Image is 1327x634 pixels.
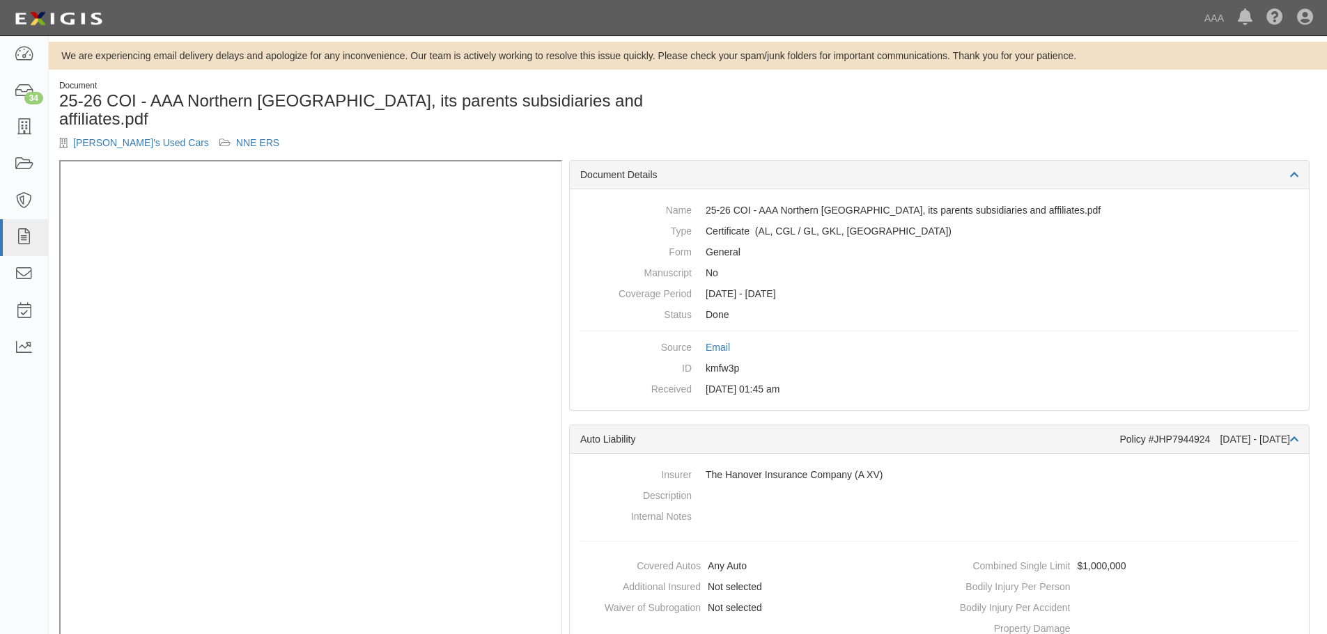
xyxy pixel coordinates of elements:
[580,358,692,375] dt: ID
[575,597,701,615] dt: Waiver of Subrogation
[580,283,692,301] dt: Coverage Period
[575,576,934,597] dd: Not selected
[59,80,678,92] div: Document
[580,304,692,322] dt: Status
[575,555,701,573] dt: Covered Autos
[945,555,1071,573] dt: Combined Single Limit
[580,379,1298,399] dd: [DATE] 01:45 am
[580,200,1298,221] dd: 25-26 COI - AAA Northern [GEOGRAPHIC_DATA], its parents subsidiaries and affiliates.pdf
[580,337,692,354] dt: Source
[1197,4,1231,32] a: AAA
[706,342,730,353] a: Email
[945,555,1304,576] dd: $1,000,000
[580,464,1298,485] dd: The Hanover Insurance Company (A XV)
[236,137,279,148] a: NNE ERS
[10,6,107,31] img: logo-5460c22ac91f19d4615b14bd174203de0afe785f0fc80cf4dbbc73dc1793850b.png
[580,221,692,238] dt: Type
[580,200,692,217] dt: Name
[580,304,1298,325] dd: Done
[580,464,692,482] dt: Insurer
[575,555,934,576] dd: Any Auto
[580,262,1298,283] dd: No
[580,221,1298,241] dd: Auto Liability Commercial General Liability / Garage Liability Garage Keepers Liability On-Hook
[24,92,43,104] div: 34
[580,358,1298,379] dd: kmfw3p
[580,262,692,280] dt: Manuscript
[575,597,934,618] dd: Not selected
[580,241,1298,262] dd: General
[49,49,1327,63] div: We are experiencing email delivery delays and apologize for any inconvenience. Our team is active...
[580,283,1298,304] dd: [DATE] - [DATE]
[59,92,678,129] h1: 25-26 COI - AAA Northern [GEOGRAPHIC_DATA], its parents subsidiaries and affiliates.pdf
[73,137,209,148] a: [PERSON_NAME]'s Used Cars
[945,597,1071,615] dt: Bodily Injury Per Accident
[1119,432,1298,446] div: Policy #JHP7944924 [DATE] - [DATE]
[575,576,701,594] dt: Additional Insured
[945,576,1071,594] dt: Bodily Injury Per Person
[580,485,692,502] dt: Description
[580,506,692,523] dt: Internal Notes
[580,432,1119,446] div: Auto Liability
[580,379,692,396] dt: Received
[1266,10,1283,26] i: Help Center - Complianz
[580,241,692,259] dt: Form
[570,161,1309,189] div: Document Details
